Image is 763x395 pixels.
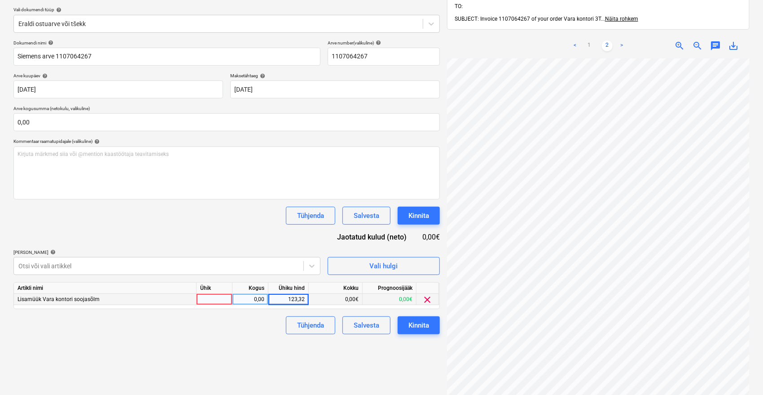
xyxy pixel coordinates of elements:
[455,3,463,9] span: TO:
[369,260,398,272] div: Vali hulgi
[13,80,223,98] input: Arve kuupäeva pole määratud.
[728,40,739,51] span: save_alt
[13,249,320,255] div: [PERSON_NAME]
[92,139,100,144] span: help
[616,40,627,51] a: Next page
[674,40,685,51] span: zoom_in
[328,40,440,46] div: Arve number (valikuline)
[408,210,429,222] div: Kinnita
[197,283,232,294] div: Ühik
[13,73,223,79] div: Arve kuupäev
[342,207,390,225] button: Salvesta
[268,283,309,294] div: Ühiku hind
[408,320,429,331] div: Kinnita
[398,207,440,225] button: Kinnita
[297,320,324,331] div: Tühjenda
[230,73,440,79] div: Maksetähtaeg
[342,316,390,334] button: Salvesta
[46,40,53,45] span: help
[710,40,721,51] span: chat
[13,138,440,144] div: Kommentaar raamatupidajale (valikuline)
[455,16,601,22] span: SUBJECT: Invoice 1107064267 of your order Vara kontori 3T
[13,106,440,113] p: Arve kogusumma (netokulu, valikuline)
[422,294,433,305] span: clear
[258,73,265,79] span: help
[48,249,56,255] span: help
[297,210,324,222] div: Tühjenda
[40,73,48,79] span: help
[570,40,580,51] a: Previous page
[328,257,440,275] button: Vali hulgi
[286,316,335,334] button: Tühjenda
[602,40,613,51] a: Page 2 is your current page
[309,294,363,305] div: 0,00€
[584,40,595,51] a: Page 1
[14,283,197,294] div: Artikli nimi
[230,80,440,98] input: Tähtaega pole määratud
[13,113,440,131] input: Arve kogusumma (netokulu, valikuline)
[236,294,264,305] div: 0,00
[18,296,100,302] span: Lisamüük Vara kontori soojasõlm
[354,210,379,222] div: Salvesta
[13,48,320,66] input: Dokumendi nimi
[605,16,638,22] span: Näita rohkem
[54,7,61,13] span: help
[374,40,381,45] span: help
[398,316,440,334] button: Kinnita
[323,232,421,242] div: Jaotatud kulud (neto)
[328,48,440,66] input: Arve number
[13,40,320,46] div: Dokumendi nimi
[363,283,417,294] div: Prognoosijääk
[286,207,335,225] button: Tühjenda
[601,16,638,22] span: ...
[363,294,417,305] div: 0,00€
[421,232,440,242] div: 0,00€
[309,283,363,294] div: Kokku
[692,40,703,51] span: zoom_out
[232,283,268,294] div: Kogus
[354,320,379,331] div: Salvesta
[13,7,440,13] div: Vali dokumendi tüüp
